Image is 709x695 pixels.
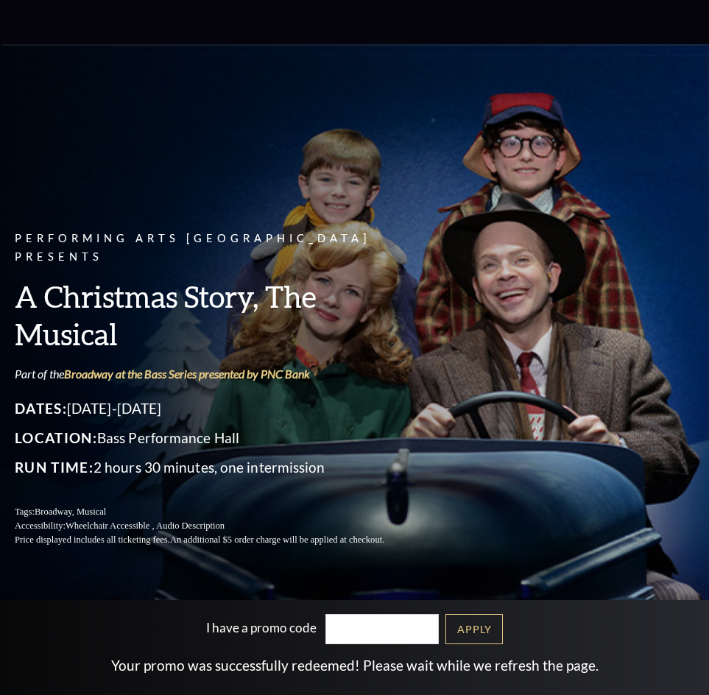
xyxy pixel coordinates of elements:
p: Accessibility: [15,519,420,533]
span: Run Time: [15,459,94,476]
p: Bass Performance Hall [15,426,420,450]
span: Dates: [15,400,67,417]
p: Tags: [15,505,420,519]
p: 2 hours 30 minutes, one intermission [15,456,420,479]
span: Wheelchair Accessible , Audio Description [66,521,225,531]
p: Price displayed includes all ticketing fees. [15,533,420,547]
p: [DATE]-[DATE] [15,397,420,420]
span: Location: [15,429,97,446]
a: Broadway at the Bass Series presented by PNC Bank [64,367,310,381]
h3: A Christmas Story, The Musical [15,278,420,353]
span: Broadway, Musical [35,507,106,517]
p: Part of the [15,366,420,382]
p: Performing Arts [GEOGRAPHIC_DATA] Presents [15,230,420,267]
label: I have a promo code [206,620,317,635]
span: An additional $5 order charge will be applied at checkout. [170,535,384,545]
a: Apply [445,614,503,644]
